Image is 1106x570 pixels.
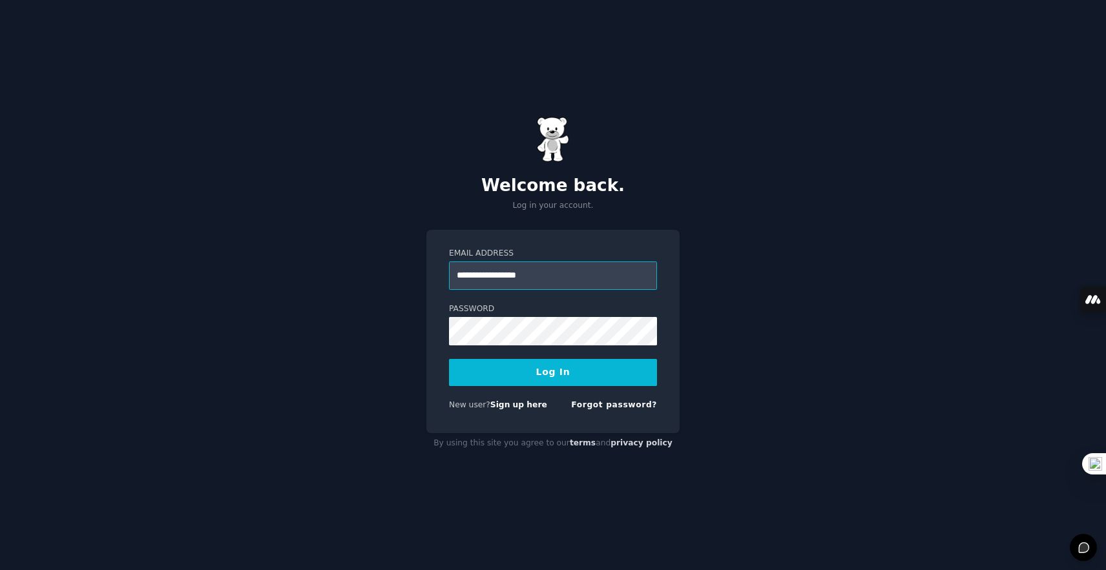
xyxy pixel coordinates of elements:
h2: Welcome back. [426,176,680,196]
p: Log in your account. [426,200,680,212]
img: Gummy Bear [537,117,569,162]
a: Forgot password? [571,400,657,409]
label: Password [449,303,657,315]
span: New user? [449,400,490,409]
a: Sign up here [490,400,547,409]
label: Email Address [449,248,657,260]
a: terms [570,438,596,447]
button: Log In [449,359,657,386]
img: one_i.png [1089,457,1102,471]
div: By using this site you agree to our and [426,433,680,454]
a: privacy policy [610,438,673,447]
